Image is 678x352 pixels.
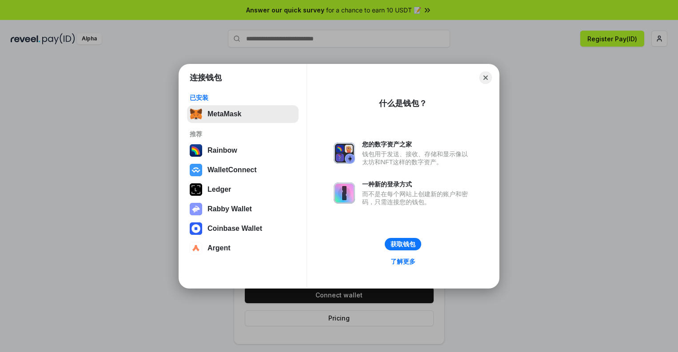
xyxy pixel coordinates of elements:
div: Argent [207,244,231,252]
button: Coinbase Wallet [187,220,299,237]
button: Rainbow [187,142,299,159]
img: svg+xml,%3Csvg%20width%3D%22120%22%20height%3D%22120%22%20viewBox%3D%220%200%20120%20120%22%20fil... [190,144,202,157]
div: 而不是在每个网站上创建新的账户和密码，只需连接您的钱包。 [362,190,472,206]
h1: 连接钱包 [190,72,222,83]
button: Close [479,71,492,84]
img: svg+xml,%3Csvg%20xmlns%3D%22http%3A%2F%2Fwww.w3.org%2F2000%2Fsvg%22%20fill%3D%22none%22%20viewBox... [334,142,355,164]
div: 钱包用于发送、接收、存储和显示像以太坊和NFT这样的数字资产。 [362,150,472,166]
div: 获取钱包 [391,240,415,248]
div: 推荐 [190,130,296,138]
img: svg+xml,%3Csvg%20width%3D%2228%22%20height%3D%2228%22%20viewBox%3D%220%200%2028%2028%22%20fill%3D... [190,222,202,235]
a: 了解更多 [385,256,421,267]
div: 已安装 [190,94,296,102]
div: 您的数字资产之家 [362,140,472,148]
img: svg+xml,%3Csvg%20width%3D%2228%22%20height%3D%2228%22%20viewBox%3D%220%200%2028%2028%22%20fill%3D... [190,164,202,176]
img: svg+xml,%3Csvg%20xmlns%3D%22http%3A%2F%2Fwww.w3.org%2F2000%2Fsvg%22%20fill%3D%22none%22%20viewBox... [190,203,202,215]
img: svg+xml,%3Csvg%20xmlns%3D%22http%3A%2F%2Fwww.w3.org%2F2000%2Fsvg%22%20fill%3D%22none%22%20viewBox... [334,182,355,204]
div: Rainbow [207,146,237,154]
div: MetaMask [207,110,241,118]
button: MetaMask [187,105,299,123]
button: Rabby Wallet [187,200,299,218]
div: WalletConnect [207,166,257,174]
div: 什么是钱包？ [379,98,427,109]
div: Rabby Wallet [207,205,252,213]
div: Ledger [207,186,231,194]
button: Ledger [187,181,299,198]
img: svg+xml,%3Csvg%20xmlns%3D%22http%3A%2F%2Fwww.w3.org%2F2000%2Fsvg%22%20width%3D%2228%22%20height%3... [190,183,202,196]
button: Argent [187,239,299,257]
button: 获取钱包 [385,238,421,250]
div: 一种新的登录方式 [362,180,472,188]
div: Coinbase Wallet [207,225,262,233]
img: svg+xml,%3Csvg%20width%3D%2228%22%20height%3D%2228%22%20viewBox%3D%220%200%2028%2028%22%20fill%3D... [190,242,202,254]
button: WalletConnect [187,161,299,179]
img: svg+xml,%3Csvg%20fill%3D%22none%22%20height%3D%2233%22%20viewBox%3D%220%200%2035%2033%22%20width%... [190,108,202,120]
div: 了解更多 [391,257,415,265]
